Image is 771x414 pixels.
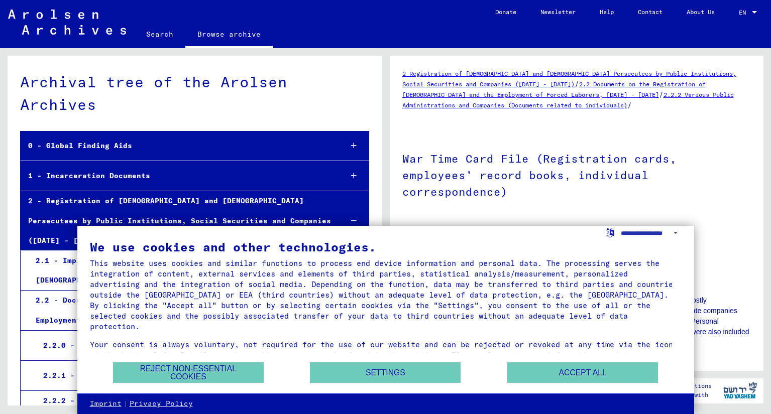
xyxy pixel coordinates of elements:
div: 2.1 - Implementation of Allied Forces’ Orders on Listing all [DEMOGRAPHIC_DATA] and German Persec... [28,251,335,290]
div: 2.2 - Documents on the Registration of [DEMOGRAPHIC_DATA] and the Employment of Forced Laborers, ... [28,291,335,330]
a: Browse archive [185,22,273,48]
h1: War Time Card File (Registration cards, employees’ record books, individual correspondence) [402,135,751,213]
span: / [575,79,579,88]
div: Your consent is always voluntary, not required for the use of our website and can be rejected or ... [90,339,682,371]
div: 2 - Registration of [DEMOGRAPHIC_DATA] and [DEMOGRAPHIC_DATA] Persecutees by Public Institutions,... [21,191,335,250]
a: Privacy Policy [130,399,193,409]
div: 0 - Global Finding Aids [21,136,335,156]
img: Arolsen_neg.svg [8,10,126,35]
button: Settings [310,362,461,383]
span: EN [739,9,750,16]
div: This website uses cookies and similar functions to process end device information and personal da... [90,258,682,332]
span: / [627,100,632,109]
div: 2.2.0 - Forced Labor [36,336,335,355]
button: Accept all [507,362,658,383]
div: We use cookies and other technologies. [90,241,682,253]
div: Archival tree of the Arolsen Archives [20,71,369,116]
a: 2 Registration of [DEMOGRAPHIC_DATA] and [DEMOGRAPHIC_DATA] Persecutees by Public Institutions, S... [402,70,736,88]
img: yv_logo.png [721,378,759,403]
div: 1 - Incarceration Documents [21,166,335,186]
span: / [659,90,664,99]
button: Reject non-essential cookies [113,362,264,383]
a: Imprint [90,399,122,409]
a: Search [134,22,185,46]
